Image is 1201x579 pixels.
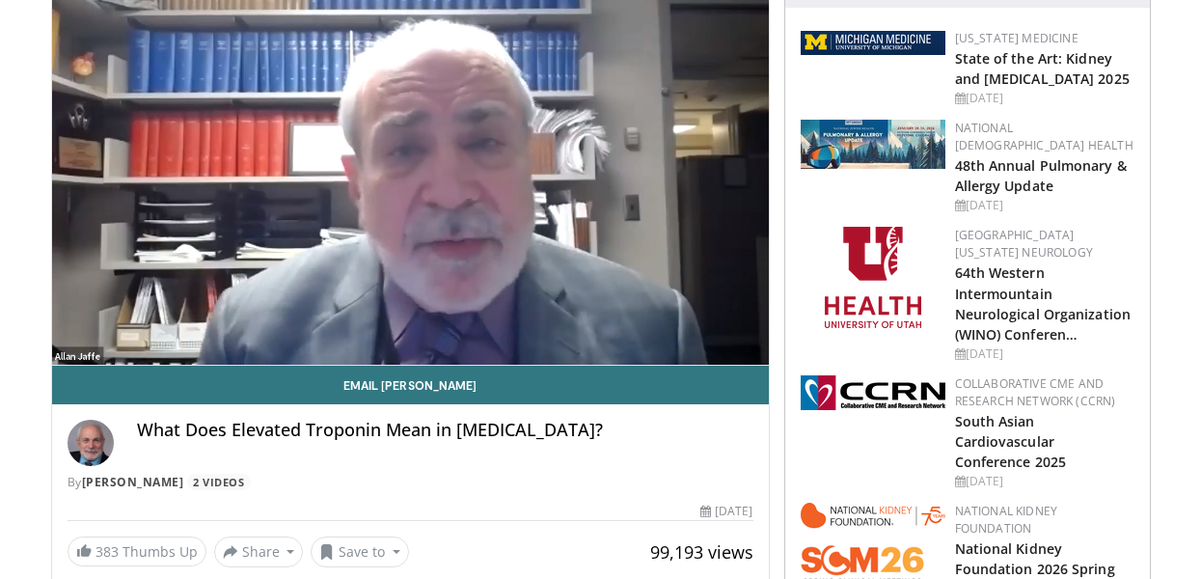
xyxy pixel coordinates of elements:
a: National Kidney Foundation [955,503,1058,537]
a: 64th Western Intermountain Neurological Organization (WINO) Conferen… [955,263,1132,343]
span: 99,193 views [650,540,753,564]
a: 2 Videos [187,474,251,490]
div: By [68,474,753,491]
div: [DATE] [955,197,1134,214]
div: [DATE] [955,345,1134,363]
div: [DATE] [955,90,1134,107]
a: [GEOGRAPHIC_DATA][US_STATE] Neurology [955,227,1093,261]
a: State of the Art: Kidney and [MEDICAL_DATA] 2025 [955,49,1130,88]
a: South Asian Cardiovascular Conference 2025 [955,412,1067,471]
div: [DATE] [955,473,1134,490]
a: 383 Thumbs Up [68,537,206,566]
a: [US_STATE] Medicine [955,30,1078,46]
img: Avatar [68,420,114,466]
span: 383 [96,542,119,561]
a: Collaborative CME and Research Network (CCRN) [955,375,1116,409]
img: a04ee3ba-8487-4636-b0fb-5e8d268f3737.png.150x105_q85_autocrop_double_scale_upscale_version-0.2.png [801,375,945,410]
div: [DATE] [700,503,752,520]
img: f6362829-b0a3-407d-a044-59546adfd345.png.150x105_q85_autocrop_double_scale_upscale_version-0.2.png [825,227,921,328]
a: 48th Annual Pulmonary & Allergy Update [955,156,1127,195]
img: 5ed80e7a-0811-4ad9-9c3a-04de684f05f4.png.150x105_q85_autocrop_double_scale_upscale_version-0.2.png [801,31,945,55]
button: Save to [311,537,409,567]
a: [PERSON_NAME] [82,474,184,490]
a: National [DEMOGRAPHIC_DATA] Health [955,120,1133,153]
h4: What Does Elevated Troponin Mean in [MEDICAL_DATA]? [137,420,753,441]
a: Email [PERSON_NAME] [52,366,769,404]
img: b90f5d12-84c1-472e-b843-5cad6c7ef911.jpg.150x105_q85_autocrop_double_scale_upscale_version-0.2.jpg [801,120,945,169]
button: Share [214,537,304,567]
